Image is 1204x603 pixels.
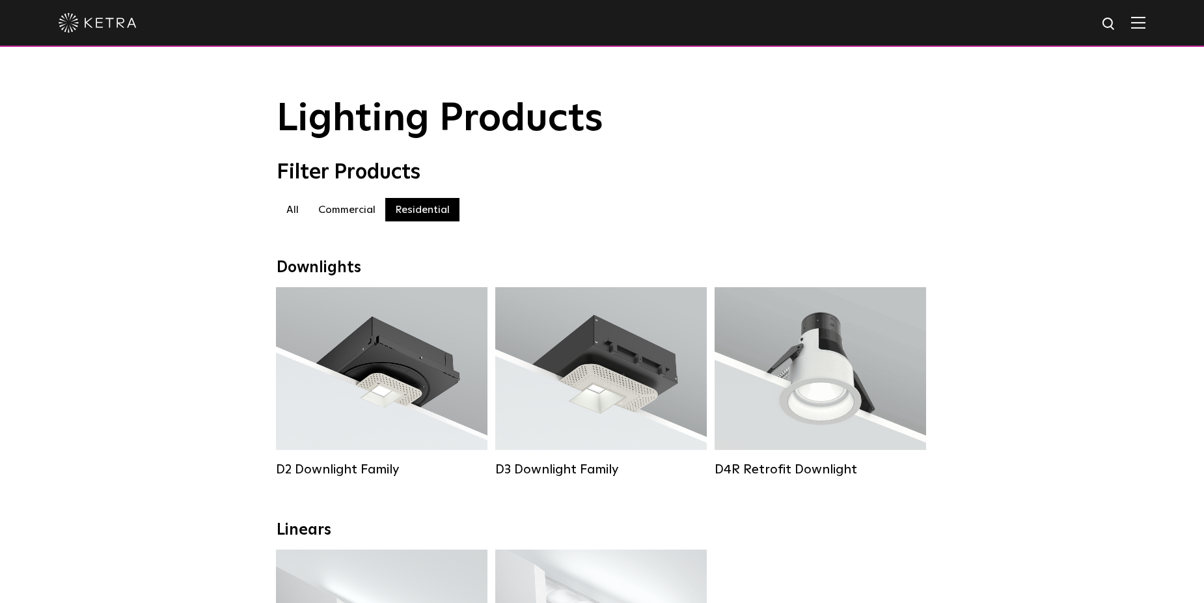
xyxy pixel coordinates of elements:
[277,198,308,221] label: All
[277,100,603,139] span: Lighting Products
[495,287,707,477] a: D3 Downlight Family Lumen Output:700 / 900 / 1100Colors:White / Black / Silver / Bronze / Paintab...
[495,462,707,477] div: D3 Downlight Family
[715,462,926,477] div: D4R Retrofit Downlight
[277,160,927,185] div: Filter Products
[277,521,927,540] div: Linears
[715,287,926,477] a: D4R Retrofit Downlight Lumen Output:800Colors:White / BlackBeam Angles:15° / 25° / 40° / 60°Watta...
[276,287,487,477] a: D2 Downlight Family Lumen Output:1200Colors:White / Black / Gloss Black / Silver / Bronze / Silve...
[276,462,487,477] div: D2 Downlight Family
[308,198,385,221] label: Commercial
[277,259,927,277] div: Downlights
[385,198,459,221] label: Residential
[1101,16,1117,33] img: search icon
[59,13,137,33] img: ketra-logo-2019-white
[1131,16,1145,29] img: Hamburger%20Nav.svg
